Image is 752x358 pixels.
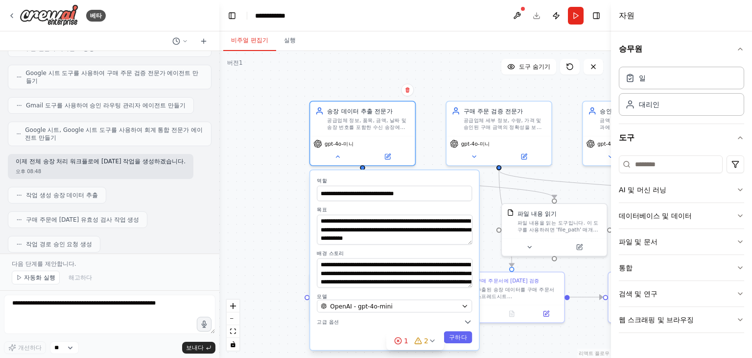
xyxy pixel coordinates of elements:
[330,302,392,310] span: OpenAI - gpt-4o-mini
[24,37,197,52] font: PDF 콘텐츠 검색, 파일 콘텐츠 읽기 등의 도구를 갖춘 송장 데이터 추출 전문가 에이전트 생성
[4,341,46,354] button: 개선하다
[446,101,552,166] div: 구매 주문 검증 전문가공급업체 세부 정보, 수량, 가격 및 승인된 구매 금액의 정확성을 보장하기 위해 해당 구매 주문에 [DATE] 송장 데이터를 검증합니다.gpt-4o-미니
[476,286,558,354] font: 추출된 송장 데이터를 구매 주문서 스프레드시트({purchase_orders_sheet_url})에 저장된 해당 구매 주문서와 교차 참조하세요. 공급업체 정보, 개별 품목, ...
[26,216,139,223] font: 구매 주문에 [DATE] 유효성 검사 작업 생성
[317,250,344,256] font: 배경 스토리
[619,238,658,246] font: 파일 및 문서
[619,63,744,124] div: 승무원
[227,312,239,325] button: 축소하다
[532,308,561,319] button: 사이드 패널에서 열기
[461,141,490,147] font: gpt-4o-미니
[12,271,60,284] button: 자동화 실행
[69,274,92,281] font: 해고하다
[519,63,550,70] font: 도구 숨기기
[327,117,406,144] font: 공급업체 정보, 품목, 금액, 날짜 및 송장 번호를 포함한 수신 송장에서 핵심 데이터를 높은 정확도로 추출하고 구조화합니다.
[386,332,444,350] button: 12
[309,101,416,166] div: 송장 데이터 추출 전문가공급업체 정보, 품목, 금액, 날짜 및 송장 번호를 포함한 수신 송장에서 핵심 데이터를 높은 정확도로 추출하고 구조화합니다.gpt-4o-미니역할목표**...
[517,210,557,217] font: 파일 내용 읽기
[619,307,744,332] button: 웹 스크래핑 및 브라우징
[26,192,98,199] font: 작업 생성 송장 데이터 추출
[507,209,514,216] img: 파일 읽기 도구
[619,152,744,341] div: 도구
[419,332,441,343] button: 취소
[317,318,472,326] button: 고급 옵션
[227,338,239,351] button: 상호 작용 전환
[500,152,548,162] button: 사이드 패널에서 열기
[225,9,239,23] button: 왼쪽 사이드바 숨기기
[619,255,744,281] button: 통합
[570,293,603,301] g: Edge from 42ba3ccf-1a97-43de-83cb-955be68e5cff to d7498bd3-9efd-49d7-8125-2a811dd6949b
[16,169,41,174] font: 오후 08:48
[494,170,695,199] g: Edge from 7d54a3d5-1441-4252-90af-81d52d081407 to fdbc8db4-82c0-4f54-9222-5cbef02be5b7
[317,178,327,183] font: 역할
[90,12,102,19] font: 베타
[619,212,692,220] font: 데이터베이스 및 데이터
[327,107,393,114] font: 송장 데이터 추출 전문가
[517,220,599,267] font: 파일 내용을 읽는 도구입니다. 이 도구를 사용하려면 'file_path' 매개변수에 읽을 ​​파일의 경로를 지정하세요. 특정 줄부터 읽기 시작하려면 'start_line' 매...
[401,83,414,96] button: 노드 삭제
[227,300,239,351] div: React Flow 컨트롤
[619,35,744,63] button: 승무원
[26,241,92,248] font: 작업 경로 승인 요청 생성
[196,35,211,47] button: 새로운 채팅을 시작하세요
[26,102,186,109] font: Gmail 도구를 사용하여 승인 라우팅 관리자 에이전트 만들기
[317,293,327,299] font: 모델
[363,152,411,162] button: 사이드 패널에서 열기
[444,332,472,343] button: 구하다
[579,351,610,356] font: 리액트 플로우
[619,316,694,324] font: 웹 스크래핑 및 브라우징
[404,337,408,345] font: 1
[619,203,744,229] button: 데이터베이스 및 데이터
[494,170,516,267] g: Edge from 7d54a3d5-1441-4252-90af-81d52d081407 to 42ba3ccf-1a97-43de-83cb-955be68e5cff
[501,59,556,75] button: 도구 숨기기
[619,290,658,298] font: 검색 및 연구
[458,272,565,323] div: 구매 주문서에 [DATE] 검증추출된 송장 데이터를 구매 주문서 스프레드시트({purchase_orders_sheet_url})에 저장된 해당 구매 주문서와 교차 참조하세요....
[168,35,192,47] button: 이전 채팅으로 전환
[464,117,545,144] font: 공급업체 세부 정보, 수량, 가격 및 승인된 구매 금액의 정확성을 보장하기 위해 해당 구매 주문에 [DATE] 송장 데이터를 검증합니다.
[186,344,204,351] font: 보내다
[26,70,199,84] font: Google 시트 도구를 사용하여 구매 주문 검증 전문가 에이전트 만들기
[20,4,78,26] img: 심벌 마크
[449,334,467,341] font: 구하다
[579,351,610,356] a: React Flow 속성
[239,59,243,66] font: 1
[555,242,603,253] button: 사이드 패널에서 열기
[227,59,239,66] font: 버전
[330,303,392,309] font: OpenAI - gpt-4o-mini
[619,44,642,53] font: 승무원
[619,186,666,194] font: AI 및 머신 러닝
[501,203,608,256] div: 파일 읽기 도구파일 내용 읽기파일 내용을 읽는 도구입니다. 이 도구를 사용하려면 'file_path' 매개변수에 읽을 ​​파일의 경로를 지정하세요. 특정 줄부터 읽기 시작하려...
[464,107,523,114] font: 구매 주문 검증 전문가
[25,127,203,141] font: Google 시트, Google 시트 도구를 사용하여 회계 통합 전문가 에이전트 만들기
[619,133,634,142] font: 도구
[227,325,239,338] button: 맞춤 보기
[600,107,651,114] font: 승인 라우팅 관리자
[255,11,324,21] nav: 빵가루
[182,342,215,354] button: 보내다
[476,278,540,284] font: 구매 주문서에 [DATE] 검증
[317,319,339,325] font: 고급 옵션
[619,264,633,272] font: 통합
[227,300,239,312] button: 확대하다
[231,37,268,44] font: 비주얼 편집기
[619,281,744,307] button: 검색 및 연구
[619,177,744,203] button: AI 및 머신 러닝
[325,141,353,147] font: gpt-4o-미니
[197,317,211,332] button: 클릭하여 자동화 아이디어를 말해보세요
[639,101,659,108] font: 대리인
[24,274,55,281] font: 자동화 실행
[619,11,634,20] font: 자원
[582,101,689,166] div: 승인 라우팅 관리자금액 임계값, 부서 예산 및 검증 결과에 따라 승인을 위해 적절한 관리자에게 송장을 라우팅하여 효율적인 승인 워크플로를 보장합니다.gpt-4o-미니
[600,117,681,144] font: 금액 임계값, 부서 예산 및 검증 결과에 따라 승인을 위해 적절한 관리자에게 송장을 라우팅하여 효율적인 승인 워크플로를 보장합니다.
[589,9,603,23] button: 오른쪽 사이드바 숨기기
[317,300,472,312] button: OpenAI - gpt-4o-mini
[317,206,327,212] font: 목표
[424,337,428,345] font: 2
[18,344,42,351] font: 개선하다
[493,308,530,319] button: 출력이 없습니다
[284,37,296,44] font: 실행
[64,271,97,284] button: 해고하다
[12,260,76,267] font: 다음 단계를 제안합니다.
[619,229,744,255] button: 파일 및 문서
[597,141,626,147] font: gpt-4o-미니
